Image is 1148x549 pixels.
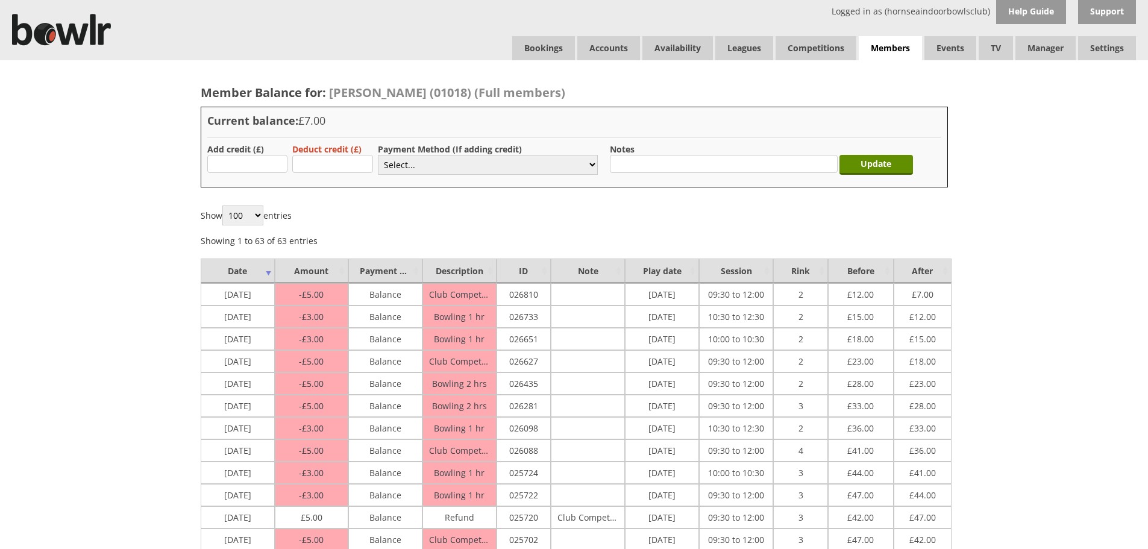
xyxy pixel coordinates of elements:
[625,417,699,439] td: [DATE]
[909,464,936,478] span: 41.00
[348,283,422,306] td: Balance
[275,259,348,283] td: Amount : activate to sort column ascending
[773,328,827,350] td: 2
[909,397,936,412] span: 28.00
[625,306,699,328] td: [DATE]
[222,205,263,225] select: Showentries
[378,143,522,155] label: Payment Method (If adding credit)
[348,484,422,506] td: Balance
[909,353,936,367] span: 18.00
[201,462,275,484] td: [DATE]
[773,350,827,372] td: 2
[512,36,575,60] a: Bookings
[299,311,324,322] span: 3.00
[847,509,874,523] span: 42.00
[422,395,497,417] td: Bowling 2 hrs
[699,395,773,417] td: 09:30 to 12:00
[699,417,773,439] td: 10:30 to 12:30
[348,328,422,350] td: Balance
[422,506,497,529] td: Refund
[348,439,422,462] td: Balance
[699,462,773,484] td: 10:00 to 10:30
[847,330,874,345] span: 18.00
[699,484,773,506] td: 09:30 to 12:00
[699,506,773,529] td: 09:30 to 12:00
[348,506,422,529] td: Balance
[497,506,551,529] td: 025720
[625,395,699,417] td: [DATE]
[201,484,275,506] td: [DATE]
[909,330,936,345] span: 15.00
[207,143,264,155] label: Add credit (£)
[773,417,827,439] td: 2
[301,509,322,523] span: 5.00
[201,84,948,101] h2: Member Balance for:
[422,328,497,350] td: Bowling 1 hr
[847,442,874,456] span: 41.00
[497,328,551,350] td: 026651
[1078,36,1136,60] span: Settings
[292,143,362,155] label: Deduct credit (£)
[699,283,773,306] td: 09:30 to 12:00
[422,306,497,328] td: Bowling 1 hr
[299,333,324,345] span: 3.00
[909,509,936,523] span: 47.00
[699,328,773,350] td: 10:00 to 10:30
[773,259,827,283] td: Rink : activate to sort column ascending
[299,378,324,389] span: 5.00
[329,84,565,101] span: [PERSON_NAME] (01018) (Full members)
[625,484,699,506] td: [DATE]
[979,36,1013,60] span: TV
[847,486,874,501] span: 47.00
[299,356,324,367] span: 5.00
[909,308,936,322] span: 12.00
[201,210,292,221] label: Show entries
[909,531,936,545] span: 42.00
[909,442,936,456] span: 36.00
[847,397,874,412] span: 33.00
[577,36,640,60] span: Accounts
[201,306,275,328] td: [DATE]
[422,259,497,283] td: Description : activate to sort column ascending
[497,395,551,417] td: 026281
[642,36,713,60] a: Availability
[299,534,324,545] span: 5.00
[715,36,773,60] a: Leagues
[497,306,551,328] td: 026733
[497,283,551,306] td: 026810
[625,259,699,283] td: Play date : activate to sort column ascending
[625,372,699,395] td: [DATE]
[299,422,324,434] span: 3.00
[201,283,275,306] td: [DATE]
[422,283,497,306] td: Club Competition
[625,283,699,306] td: [DATE]
[298,113,325,128] span: £7.00
[422,462,497,484] td: Bowling 1 hr
[422,484,497,506] td: Bowling 1 hr
[551,259,625,283] td: Note : activate to sort column ascending
[699,306,773,328] td: 10:30 to 12:30
[299,289,324,300] span: 5.00
[909,375,936,389] span: 23.00
[699,350,773,372] td: 09:30 to 12:00
[422,372,497,395] td: Bowling 2 hrs
[348,372,422,395] td: Balance
[551,506,625,529] td: Club Competition
[699,259,773,283] td: Session : activate to sort column ascending
[497,439,551,462] td: 026088
[497,372,551,395] td: 026435
[773,506,827,529] td: 3
[912,286,933,300] span: 7.00
[497,417,551,439] td: 026098
[625,350,699,372] td: [DATE]
[201,439,275,462] td: [DATE]
[909,419,936,434] span: 33.00
[839,155,913,175] input: Update
[625,506,699,529] td: [DATE]
[348,462,422,484] td: Balance
[924,36,976,60] a: Events
[773,283,827,306] td: 2
[699,439,773,462] td: 09:30 to 12:00
[859,36,922,61] span: Members
[201,328,275,350] td: [DATE]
